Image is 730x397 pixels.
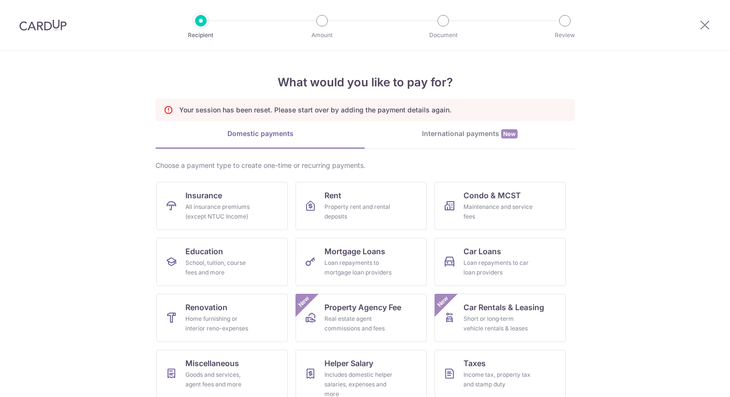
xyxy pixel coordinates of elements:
span: Renovation [185,301,227,313]
p: Your session has been reset. Please start over by adding the payment details again. [179,105,451,115]
span: Taxes [463,357,486,369]
div: Loan repayments to car loan providers [463,258,533,277]
a: Condo & MCSTMaintenance and service fees [435,182,566,230]
span: Education [185,246,223,257]
span: Property Agency Fee [324,301,401,313]
a: RenovationHome furnishing or interior reno-expenses [156,294,288,342]
p: Review [529,30,601,40]
span: New [435,294,451,310]
a: InsuranceAll insurance premiums (except NTUC Income) [156,182,288,230]
div: School, tuition, course fees and more [185,258,255,277]
span: Insurance [185,190,222,201]
span: Car Rentals & Leasing [463,301,544,313]
div: Choose a payment type to create one-time or recurring payments. [155,161,575,170]
a: Car LoansLoan repayments to car loan providers [435,238,566,286]
a: EducationSchool, tuition, course fees and more [156,238,288,286]
div: Property rent and rental deposits [324,202,394,221]
a: Car Rentals & LeasingShort or long‑term vehicle rentals & leasesNew [435,294,566,342]
h4: What would you like to pay for? [155,74,575,91]
span: New [296,294,312,310]
p: Document [407,30,479,40]
span: Rent [324,190,341,201]
div: Home furnishing or interior reno-expenses [185,314,255,333]
div: Maintenance and service fees [463,202,533,221]
span: Condo & MCST [463,190,521,201]
p: Amount [286,30,358,40]
div: Goods and services, agent fees and more [185,370,255,389]
p: Recipient [165,30,237,40]
a: Mortgage LoansLoan repayments to mortgage loan providers [295,238,427,286]
span: Mortgage Loans [324,246,385,257]
div: Real estate agent commissions and fees [324,314,394,333]
div: Loan repayments to mortgage loan providers [324,258,394,277]
div: Short or long‑term vehicle rentals & leases [463,314,533,333]
img: CardUp [19,19,67,31]
div: Income tax, property tax and stamp duty [463,370,533,389]
span: Car Loans [463,246,501,257]
span: New [501,129,518,138]
a: RentProperty rent and rental deposits [295,182,427,230]
div: Domestic payments [155,129,365,138]
div: International payments [365,129,575,139]
span: Miscellaneous [185,357,239,369]
iframe: Opens a widget where you can find more information [668,368,720,392]
div: All insurance premiums (except NTUC Income) [185,202,255,221]
a: Property Agency FeeReal estate agent commissions and feesNew [295,294,427,342]
span: Helper Salary [324,357,373,369]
